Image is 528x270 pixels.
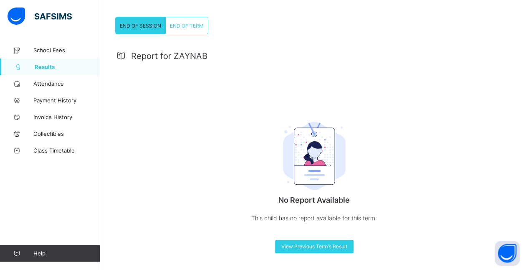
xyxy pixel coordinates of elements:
[231,196,398,204] p: No Report Available
[170,23,204,29] span: END OF TERM
[33,130,100,137] span: Collectibles
[120,23,161,29] span: END OF SESSION
[231,99,398,240] div: No Report Available
[33,47,100,53] span: School Fees
[33,80,100,87] span: Attendance
[8,8,72,25] img: safsims
[33,250,100,257] span: Help
[495,241,520,266] button: Open asap
[33,147,100,154] span: Class Timetable
[283,122,346,190] img: student.207b5acb3037b72b59086e8b1a17b1d0.svg
[33,97,100,104] span: Payment History
[33,114,100,120] span: Invoice History
[131,51,207,61] span: Report for ZAYNAB
[281,243,347,250] span: View Previous Term's Result
[231,213,398,223] p: This child has no report available for this term.
[35,64,100,70] span: Results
